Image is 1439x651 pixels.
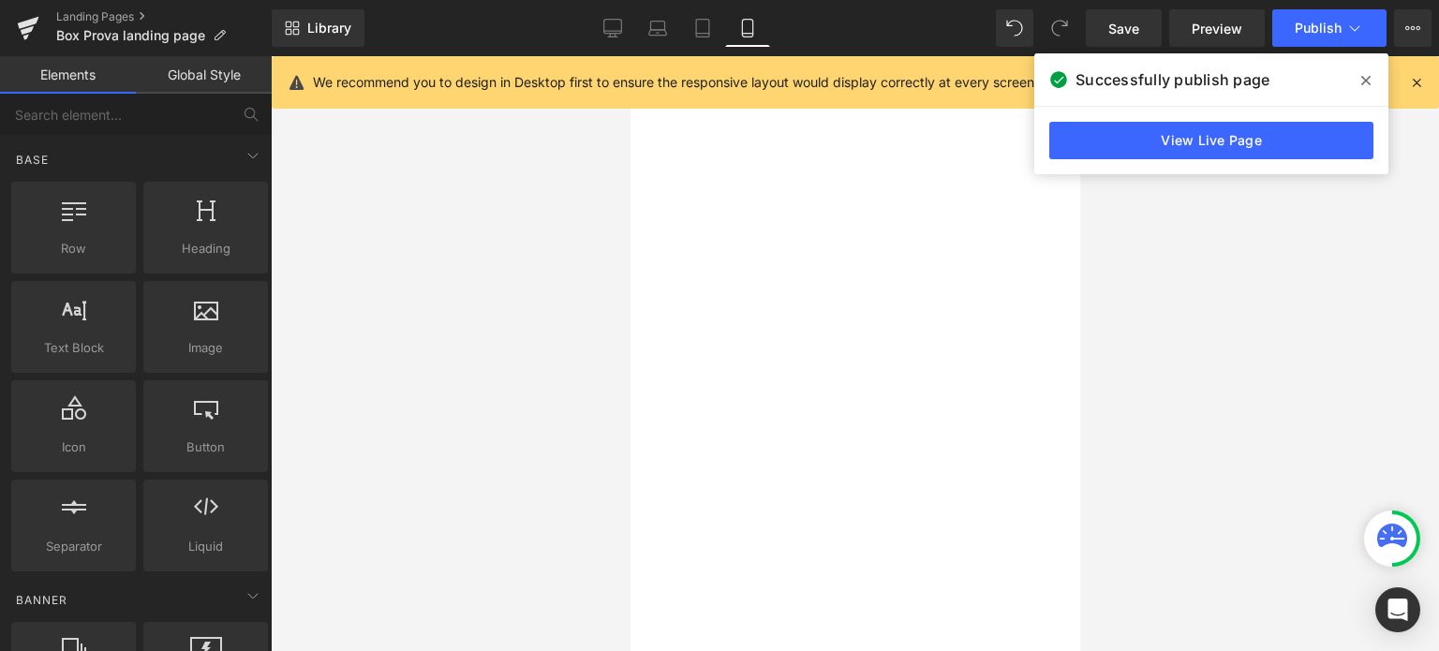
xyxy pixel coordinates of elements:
[56,9,272,24] a: Landing Pages
[1375,587,1420,632] div: Open Intercom Messenger
[149,437,262,457] span: Button
[1192,19,1242,38] span: Preview
[17,338,130,358] span: Text Block
[149,239,262,259] span: Heading
[307,20,351,37] span: Library
[630,56,1080,651] iframe: To enrich screen reader interactions, please activate Accessibility in Grammarly extension settings
[1041,9,1078,47] button: Redo
[17,239,130,259] span: Row
[56,28,205,43] span: Box Prova landing page
[272,9,364,47] a: New Library
[1295,21,1342,36] span: Publish
[590,9,635,47] a: Desktop
[680,9,725,47] a: Tablet
[1272,9,1387,47] button: Publish
[1394,9,1432,47] button: More
[14,591,69,609] span: Banner
[149,537,262,556] span: Liquid
[1108,19,1139,38] span: Save
[17,437,130,457] span: Icon
[313,72,1170,93] p: We recommend you to design in Desktop first to ensure the responsive layout would display correct...
[1076,68,1269,91] span: Successfully publish page
[1049,122,1373,159] a: View Live Page
[149,338,262,358] span: Image
[635,9,680,47] a: Laptop
[14,151,51,169] span: Base
[725,9,770,47] a: Mobile
[1169,9,1265,47] a: Preview
[17,537,130,556] span: Separator
[996,9,1033,47] button: Undo
[136,56,272,94] a: Global Style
